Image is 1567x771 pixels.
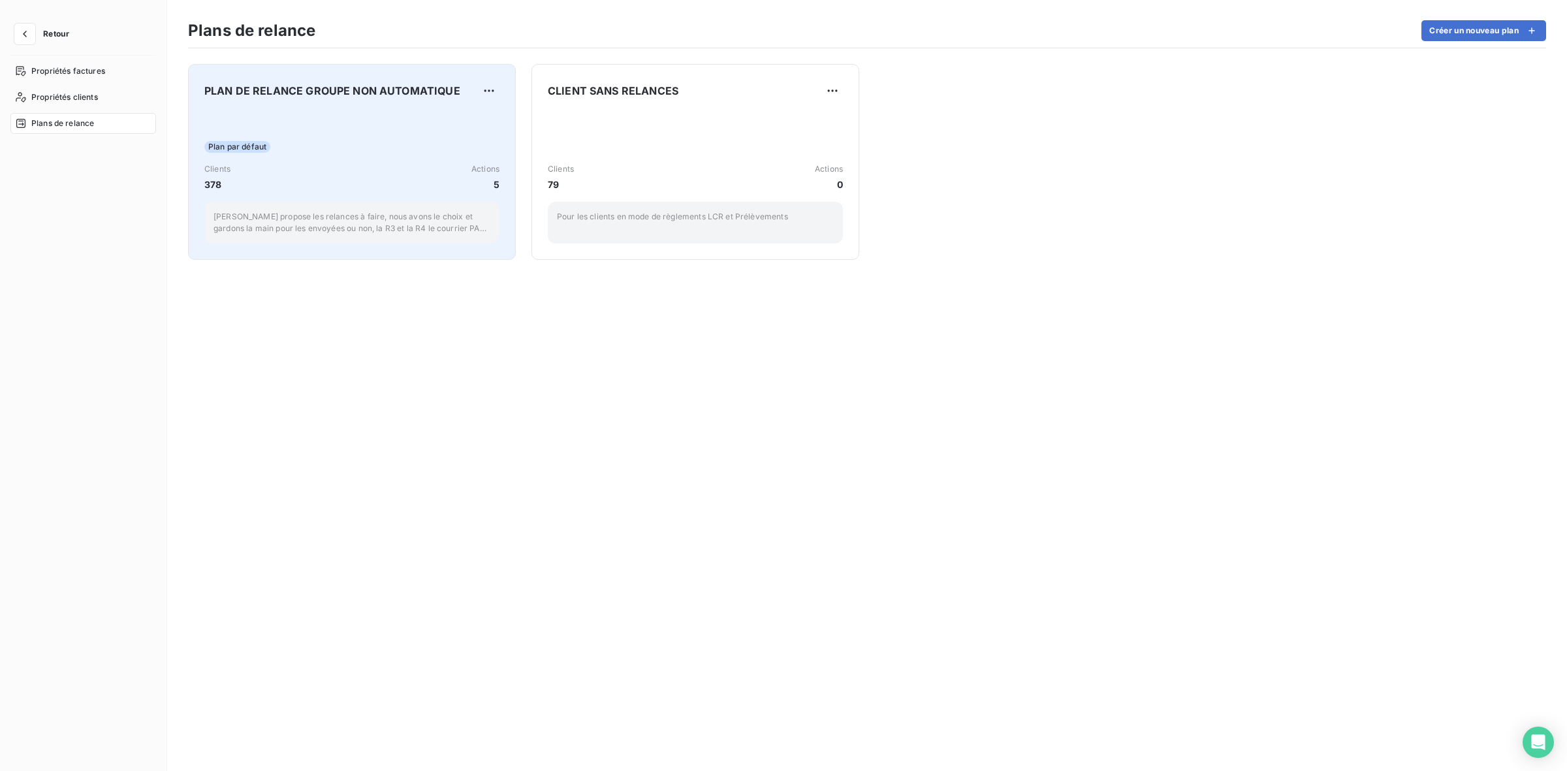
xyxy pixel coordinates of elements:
[204,163,230,175] span: Clients
[557,211,834,223] p: Pour les clients en mode de règlements LCR et Prélèvements
[204,83,460,99] span: PLAN DE RELANCE GROUPE NON AUTOMATIQUE
[1523,727,1554,758] div: Open Intercom Messenger
[548,83,678,99] span: CLIENT SANS RELANCES
[548,178,574,191] span: 79
[815,163,843,175] span: Actions
[204,141,270,153] span: Plan par défaut
[10,113,156,134] a: Plans de relance
[188,19,315,42] h3: Plans de relance
[10,24,80,44] button: Retour
[31,91,98,103] span: Propriétés clients
[31,118,94,129] span: Plans de relance
[10,61,156,82] a: Propriétés factures
[548,163,574,175] span: Clients
[815,178,843,191] span: 0
[31,65,105,77] span: Propriétés factures
[10,87,156,108] a: Propriétés clients
[214,211,490,234] p: [PERSON_NAME] propose les relances à faire, nous avons le choix et gardons la main pour les envoy...
[204,178,230,191] span: 378
[471,163,499,175] span: Actions
[43,30,69,38] span: Retour
[471,178,499,191] span: 5
[1421,20,1546,41] button: Créer un nouveau plan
